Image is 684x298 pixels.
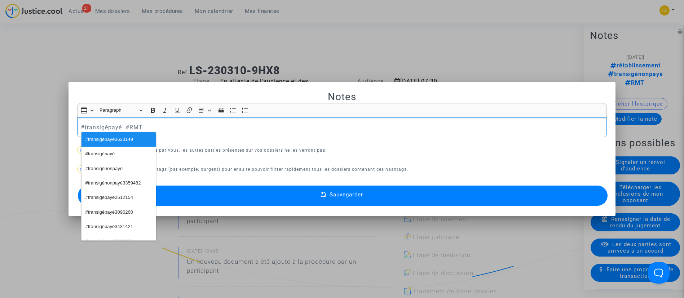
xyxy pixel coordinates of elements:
span: #transigépayé3096260 [85,207,133,218]
span: Sauvegarder [330,191,363,198]
p: Vous pouvez utiliser des hashtags (par exemple: #urgent) pour ensuite pouvoir filtrer rapidement ... [77,165,607,174]
span: #transigépayé3623149 [85,134,133,145]
span: #transigépayé3431421 [85,222,133,232]
span: #transigépayé3021841 [85,236,133,247]
span: #transigénonpayé3359482 [85,178,141,188]
span: #transigépayé2512154 [85,192,133,203]
iframe: Help Scout Beacon - Open [648,262,670,284]
button: #transigépayé3623149 [81,132,156,147]
button: #transigénonpayé3359482 [81,176,156,190]
button: #transigépayé [81,147,156,161]
p: Ces notes ne sont visibles que par vous, les autres parties présentes sur vos dossiers ne les ver... [77,146,607,155]
button: #transigépayé3021841 [81,234,156,249]
button: #transigénonpayé [81,161,156,176]
button: #transigépayé3096260 [81,205,156,219]
div: Editor toolbar [77,103,607,117]
div: Rich Text Editor, main [77,117,607,138]
button: #transigépayé3431421 [81,219,156,234]
button: #transigépayé2512154 [81,191,156,205]
button: Sauvegarder [78,186,608,206]
p: #transigépayé #RMT [81,123,603,132]
button: Paragraph [96,105,146,116]
h2: Notes [77,90,607,103]
span: ? [80,148,82,152]
span: #transigépayé [85,149,115,159]
span: Paragraph [100,106,137,115]
span: #transigénonpayé [85,164,123,174]
span: ? [80,168,82,172]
